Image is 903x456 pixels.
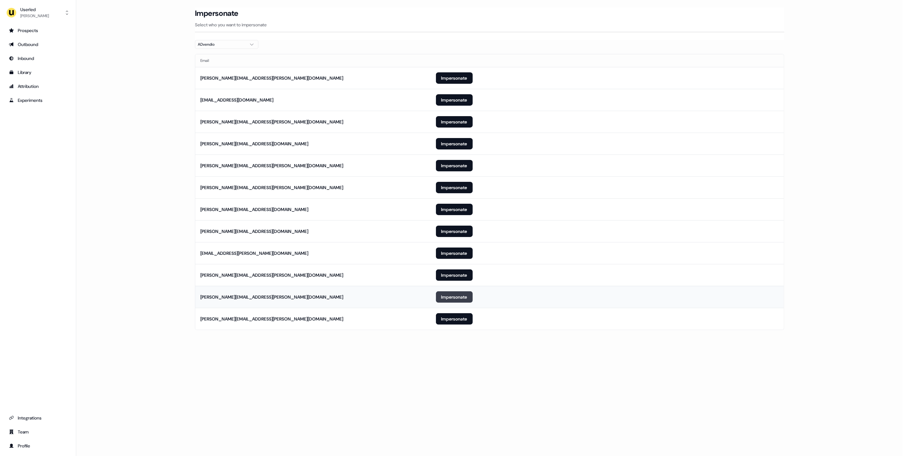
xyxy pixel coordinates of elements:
button: Impersonate [436,248,473,259]
button: Impersonate [436,72,473,84]
div: Library [9,69,67,76]
div: [PERSON_NAME][EMAIL_ADDRESS][DOMAIN_NAME] [200,228,308,235]
a: Go to attribution [5,81,71,91]
button: Impersonate [436,94,473,106]
button: Impersonate [436,204,473,215]
a: Go to profile [5,441,71,451]
div: [PERSON_NAME][EMAIL_ADDRESS][PERSON_NAME][DOMAIN_NAME] [200,272,343,278]
div: [PERSON_NAME][EMAIL_ADDRESS][PERSON_NAME][DOMAIN_NAME] [200,316,343,322]
div: [EMAIL_ADDRESS][PERSON_NAME][DOMAIN_NAME] [200,250,308,256]
div: Inbound [9,55,67,62]
div: [PERSON_NAME][EMAIL_ADDRESS][PERSON_NAME][DOMAIN_NAME] [200,119,343,125]
button: Impersonate [436,160,473,171]
a: Go to prospects [5,25,71,36]
button: Impersonate [436,226,473,237]
div: Team [9,429,67,435]
a: Go to outbound experience [5,39,71,50]
th: Email [195,54,431,67]
div: ADvendio [198,41,245,48]
div: Experiments [9,97,67,103]
button: Impersonate [436,116,473,128]
a: Go to templates [5,67,71,77]
a: Go to experiments [5,95,71,105]
div: [EMAIL_ADDRESS][DOMAIN_NAME] [200,97,273,103]
div: [PERSON_NAME][EMAIL_ADDRESS][PERSON_NAME][DOMAIN_NAME] [200,184,343,191]
div: [PERSON_NAME][EMAIL_ADDRESS][DOMAIN_NAME] [200,206,308,213]
div: [PERSON_NAME][EMAIL_ADDRESS][PERSON_NAME][DOMAIN_NAME] [200,162,343,169]
button: Userled[PERSON_NAME] [5,5,71,20]
button: Impersonate [436,182,473,193]
button: Impersonate [436,313,473,325]
div: [PERSON_NAME] [20,13,49,19]
a: Go to integrations [5,413,71,423]
div: Prospects [9,27,67,34]
button: Impersonate [436,138,473,149]
div: Attribution [9,83,67,89]
a: Go to Inbound [5,53,71,63]
div: [PERSON_NAME][EMAIL_ADDRESS][PERSON_NAME][DOMAIN_NAME] [200,75,343,81]
div: Integrations [9,415,67,421]
h3: Impersonate [195,9,238,18]
button: ADvendio [195,40,258,49]
div: Profile [9,443,67,449]
div: [PERSON_NAME][EMAIL_ADDRESS][PERSON_NAME][DOMAIN_NAME] [200,294,343,300]
div: Userled [20,6,49,13]
button: Impersonate [436,291,473,303]
p: Select who you want to impersonate [195,22,784,28]
a: Go to team [5,427,71,437]
div: [PERSON_NAME][EMAIL_ADDRESS][DOMAIN_NAME] [200,141,308,147]
div: Outbound [9,41,67,48]
button: Impersonate [436,269,473,281]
